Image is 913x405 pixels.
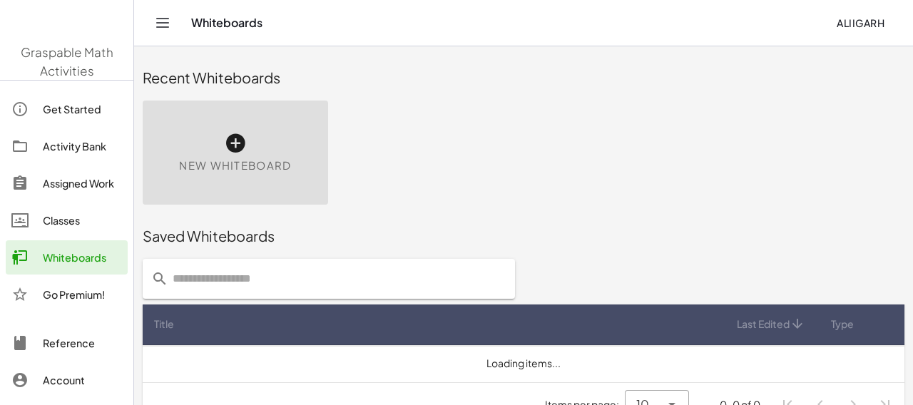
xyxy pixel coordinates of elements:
span: New Whiteboard [179,158,291,174]
span: Type [831,317,854,332]
div: Recent Whiteboards [143,68,904,88]
div: Saved Whiteboards [143,226,904,246]
div: Account [43,371,122,389]
div: Classes [43,212,122,229]
span: Title [154,317,174,332]
a: Activity Bank [6,129,128,163]
a: Get Started [6,92,128,126]
div: Activity Bank [43,138,122,155]
div: Whiteboards [43,249,122,266]
div: Assigned Work [43,175,122,192]
a: Classes [6,203,128,237]
span: Graspable Math Activities [21,44,113,78]
a: Reference [6,326,128,360]
span: Last Edited [737,317,790,332]
div: Go Premium! [43,286,122,303]
i: prepended action [151,270,168,287]
div: Reference [43,334,122,352]
button: Toggle navigation [151,11,174,34]
td: Loading items... [143,345,904,382]
a: Whiteboards [6,240,128,275]
div: Get Started [43,101,122,118]
button: Aliigarh [825,10,896,36]
a: Account [6,363,128,397]
a: Assigned Work [6,166,128,200]
span: Aliigarh [837,16,884,29]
